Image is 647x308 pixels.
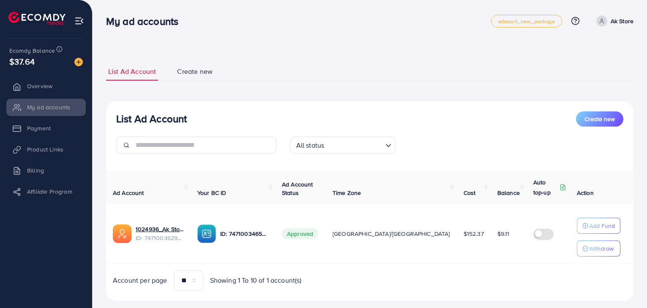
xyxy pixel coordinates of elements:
[333,230,450,238] span: [GEOGRAPHIC_DATA]/[GEOGRAPHIC_DATA]
[74,16,84,26] img: menu
[74,58,83,66] img: image
[136,225,184,242] div: <span class='underline'>1024936_Ak Store_1739478585720</span></br>7471003629970210817
[220,229,268,239] p: ID: 7471003465985064977
[498,19,555,24] span: adreach_new_package
[282,228,318,239] span: Approved
[295,139,326,151] span: All status
[497,189,520,197] span: Balance
[533,177,558,197] p: Auto top-up
[333,189,361,197] span: Time Zone
[108,67,156,76] span: List Ad Account
[327,138,382,151] input: Search for option
[9,46,55,55] span: Ecomdy Balance
[116,113,187,125] h3: List Ad Account
[136,225,184,233] a: 1024936_Ak Store_1739478585720
[210,276,302,285] span: Showing 1 To 10 of 1 account(s)
[589,221,615,231] p: Add Fund
[113,224,131,243] img: ic-ads-acc.e4c84228.svg
[577,240,620,257] button: Withdraw
[177,67,213,76] span: Create new
[589,243,614,254] p: Withdraw
[611,16,633,26] p: Ak Store
[290,137,396,154] div: Search for option
[113,189,144,197] span: Ad Account
[282,180,313,197] span: Ad Account Status
[9,55,35,68] span: $37.64
[577,189,594,197] span: Action
[197,189,227,197] span: Your BC ID
[8,12,66,25] img: logo
[113,276,167,285] span: Account per page
[576,111,623,127] button: Create new
[197,224,216,243] img: ic-ba-acc.ded83a64.svg
[136,234,184,242] span: ID: 7471003629970210817
[577,218,620,234] button: Add Fund
[497,230,510,238] span: $9.11
[464,189,476,197] span: Cost
[106,15,185,27] h3: My ad accounts
[464,230,484,238] span: $152.37
[584,115,615,123] span: Create new
[593,16,633,27] a: Ak Store
[491,15,562,27] a: adreach_new_package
